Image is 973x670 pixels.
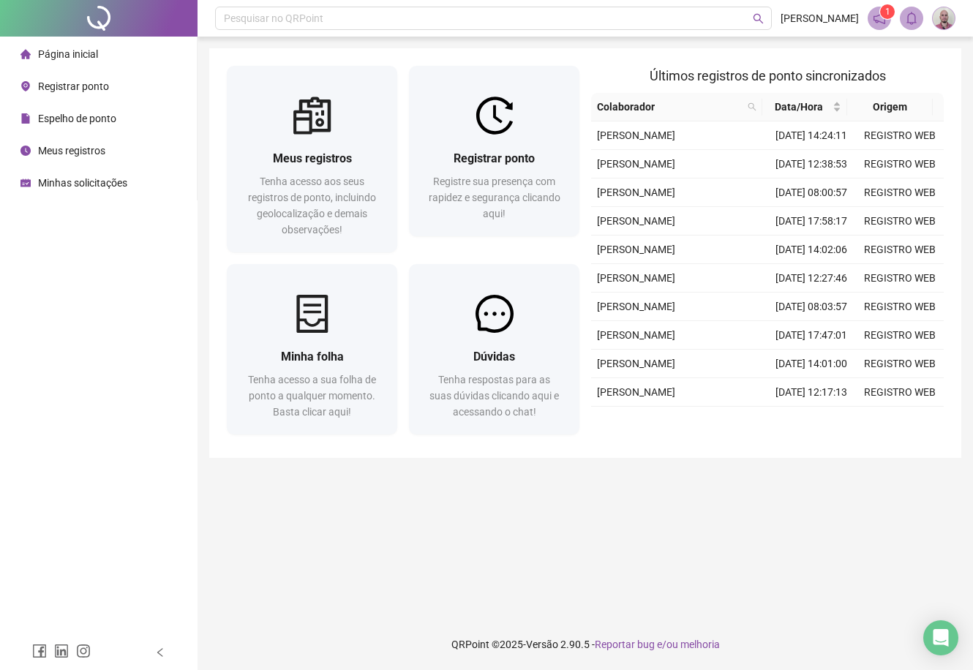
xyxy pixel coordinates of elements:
span: home [20,49,31,59]
a: Registrar pontoRegistre sua presença com rapidez e segurança clicando aqui! [409,66,579,236]
span: [PERSON_NAME] [597,158,675,170]
span: Espelho de ponto [38,113,116,124]
span: Registrar ponto [38,80,109,92]
td: [DATE] 14:02:06 [767,236,856,264]
td: REGISTRO WEB [856,236,944,264]
img: 1170 [933,7,955,29]
td: [DATE] 14:24:11 [767,121,856,150]
span: bell [905,12,918,25]
span: schedule [20,178,31,188]
td: REGISTRO WEB [856,350,944,378]
span: Tenha acesso aos seus registros de ponto, incluindo geolocalização e demais observações! [248,176,376,236]
span: Data/Hora [768,99,830,115]
td: [DATE] 08:00:57 [767,178,856,207]
span: clock-circle [20,146,31,156]
span: linkedin [54,644,69,658]
span: [PERSON_NAME] [597,215,675,227]
span: Versão [526,639,558,650]
span: Meus registros [38,145,105,157]
a: Minha folhaTenha acesso a sua folha de ponto a qualquer momento. Basta clicar aqui! [227,264,397,434]
div: Open Intercom Messenger [923,620,958,655]
a: Meus registrosTenha acesso aos seus registros de ponto, incluindo geolocalização e demais observa... [227,66,397,252]
span: Tenha acesso a sua folha de ponto a qualquer momento. Basta clicar aqui! [248,374,376,418]
span: facebook [32,644,47,658]
span: instagram [76,644,91,658]
td: [DATE] 12:17:13 [767,378,856,407]
td: REGISTRO WEB [856,407,944,435]
td: REGISTRO WEB [856,207,944,236]
span: [PERSON_NAME] [597,272,675,284]
span: file [20,113,31,124]
span: Dúvidas [473,350,515,364]
span: Minhas solicitações [38,177,127,189]
span: left [155,647,165,658]
span: search [745,96,759,118]
span: search [748,102,756,111]
a: DúvidasTenha respostas para as suas dúvidas clicando aqui e acessando o chat! [409,264,579,434]
span: Colaborador [597,99,742,115]
span: [PERSON_NAME] [597,358,675,369]
td: [DATE] 12:38:53 [767,150,856,178]
td: REGISTRO WEB [856,321,944,350]
span: [PERSON_NAME] [597,129,675,141]
td: REGISTRO WEB [856,264,944,293]
td: REGISTRO WEB [856,293,944,321]
span: [PERSON_NAME] [597,386,675,398]
td: REGISTRO WEB [856,121,944,150]
footer: QRPoint © 2025 - 2.90.5 - [198,619,973,670]
td: REGISTRO WEB [856,378,944,407]
span: Minha folha [281,350,344,364]
span: [PERSON_NAME] [597,244,675,255]
span: notification [873,12,886,25]
span: Tenha respostas para as suas dúvidas clicando aqui e acessando o chat! [429,374,559,418]
td: [DATE] 14:01:00 [767,350,856,378]
span: Registrar ponto [454,151,535,165]
span: Meus registros [273,151,352,165]
span: [PERSON_NAME] [597,301,675,312]
td: [DATE] 12:27:46 [767,264,856,293]
span: Registre sua presença com rapidez e segurança clicando aqui! [429,176,560,219]
span: Últimos registros de ponto sincronizados [650,68,886,83]
th: Data/Hora [762,93,848,121]
span: [PERSON_NAME] [597,329,675,341]
span: [PERSON_NAME] [781,10,859,26]
span: [PERSON_NAME] [597,187,675,198]
td: [DATE] 08:03:57 [767,293,856,321]
span: environment [20,81,31,91]
span: 1 [885,7,890,17]
td: REGISTRO WEB [856,178,944,207]
th: Origem [847,93,933,121]
td: [DATE] 17:58:17 [767,207,856,236]
span: search [753,13,764,24]
td: [DATE] 08:11:37 [767,407,856,435]
td: REGISTRO WEB [856,150,944,178]
td: [DATE] 17:47:01 [767,321,856,350]
span: Reportar bug e/ou melhoria [595,639,720,650]
sup: 1 [880,4,895,19]
span: Página inicial [38,48,98,60]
